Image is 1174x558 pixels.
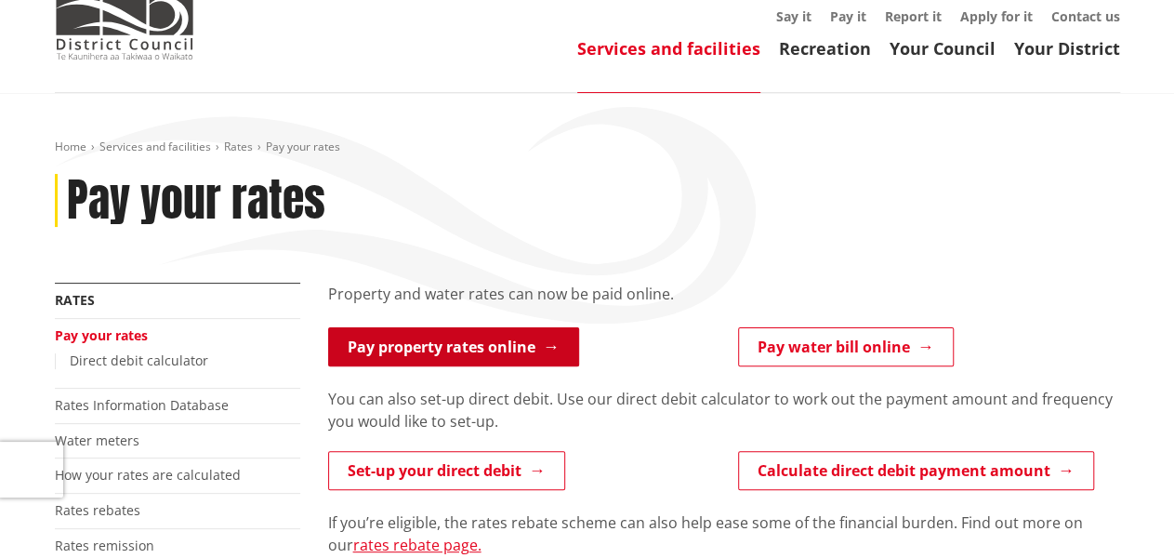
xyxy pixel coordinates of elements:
a: rates rebate page. [353,535,481,555]
a: Rates rebates [55,501,140,519]
a: Your Council [890,37,996,60]
a: Pay your rates [55,326,148,344]
a: Rates remission [55,537,154,554]
h1: Pay your rates [67,174,325,228]
a: Pay it [830,7,866,25]
span: Pay your rates [266,139,340,154]
p: If you’re eligible, the rates rebate scheme can also help ease some of the financial burden. Find... [328,511,1120,556]
a: Pay water bill online [738,327,954,366]
a: How your rates are calculated [55,466,241,484]
a: Apply for it [960,7,1033,25]
a: Services and facilities [99,139,211,154]
a: Say it [776,7,811,25]
p: You can also set-up direct debit. Use our direct debit calculator to work out the payment amount ... [328,388,1120,432]
a: Recreation [779,37,871,60]
a: Services and facilities [577,37,760,60]
a: Rates Information Database [55,396,229,414]
a: Report it [885,7,942,25]
a: Rates [55,291,95,309]
a: Water meters [55,432,139,449]
a: Set-up your direct debit [328,451,565,490]
a: Your District [1014,37,1120,60]
a: Home [55,139,86,154]
a: Rates [224,139,253,154]
iframe: Messenger Launcher [1088,480,1155,547]
a: Contact us [1051,7,1120,25]
a: Direct debit calculator [70,352,208,369]
nav: breadcrumb [55,139,1120,155]
div: Property and water rates can now be paid online. [328,283,1120,327]
a: Calculate direct debit payment amount [738,451,1094,490]
a: Pay property rates online [328,327,579,366]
